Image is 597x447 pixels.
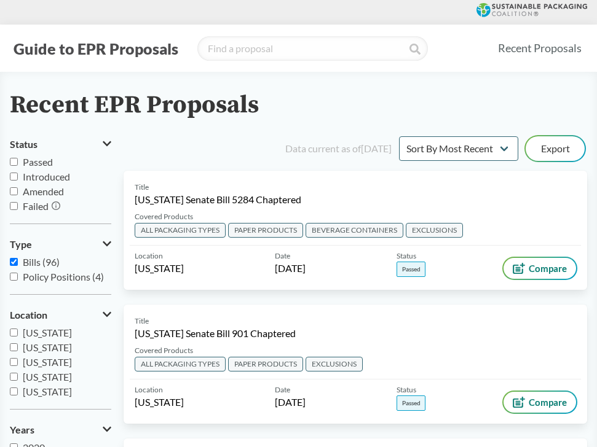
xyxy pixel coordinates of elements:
button: Location [10,305,111,325]
span: ALL PACKAGING TYPES [135,223,226,238]
input: [US_STATE] [10,328,18,336]
button: Compare [504,258,576,279]
button: Type [10,234,111,255]
span: [US_STATE] [23,341,72,353]
span: BEVERAGE CONTAINERS [306,223,403,238]
button: Years [10,419,111,440]
span: Status [10,139,38,150]
input: Amended [10,187,18,195]
span: Title [135,182,149,193]
span: Introduced [23,171,70,182]
input: Policy Positions (4) [10,273,18,281]
input: Passed [10,158,18,166]
input: Bills (96) [10,258,18,266]
h2: Recent EPR Proposals [10,91,259,119]
button: Export [526,136,585,161]
input: [US_STATE] [10,373,18,381]
span: [US_STATE] [23,386,72,397]
button: Compare [504,392,576,413]
span: Amended [23,185,64,197]
span: Date [275,384,290,395]
input: Failed [10,202,18,210]
span: [US_STATE] Senate Bill 5284 Chaptered [135,193,301,206]
span: EXCLUSIONS [406,223,463,238]
span: Status [397,251,416,262]
button: Guide to EPR Proposals [10,39,182,58]
span: Status [397,384,416,395]
span: EXCLUSIONS [306,357,363,371]
span: Passed [397,262,425,277]
span: Passed [23,156,53,168]
button: Status [10,134,111,155]
span: Covered Products [135,345,193,356]
span: Compare [529,397,567,407]
a: Recent Proposals [492,34,587,62]
input: [US_STATE] [10,358,18,366]
span: [US_STATE] Senate Bill 901 Chaptered [135,327,296,340]
span: Passed [397,395,425,411]
span: [US_STATE] [23,371,72,383]
span: Title [135,316,149,327]
span: ALL PACKAGING TYPES [135,357,226,371]
span: [US_STATE] [135,262,184,275]
input: [US_STATE] [10,343,18,351]
span: Years [10,424,34,435]
span: PAPER PRODUCTS [228,357,303,371]
span: PAPER PRODUCTS [228,223,303,238]
span: [DATE] [275,395,306,409]
span: Policy Positions (4) [23,271,104,282]
span: [DATE] [275,262,306,275]
div: Data current as of [DATE] [285,141,392,156]
span: Location [10,309,47,321]
span: Type [10,239,32,250]
input: [US_STATE] [10,387,18,395]
span: [US_STATE] [23,327,72,338]
span: Location [135,384,163,395]
span: Location [135,251,163,262]
span: Date [275,251,290,262]
span: Bills (96) [23,256,60,268]
input: Introduced [10,173,18,181]
span: [US_STATE] [135,395,184,409]
span: [US_STATE] [23,356,72,368]
input: Find a proposal [197,36,428,61]
span: Failed [23,200,49,212]
span: Covered Products [135,211,193,222]
span: Compare [529,263,567,273]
